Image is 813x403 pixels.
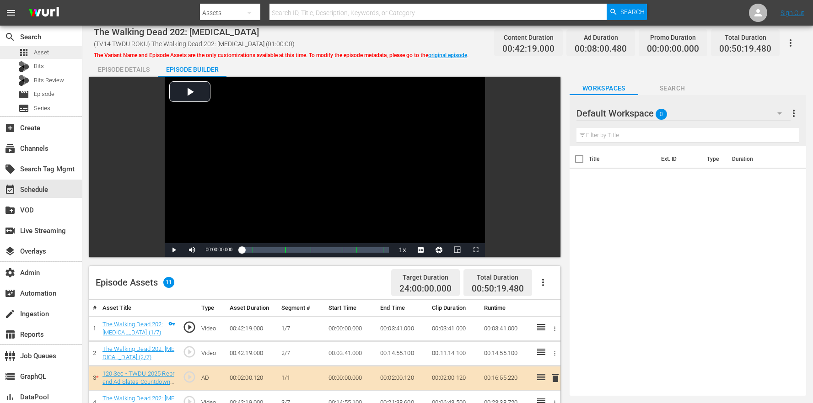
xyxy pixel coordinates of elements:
th: Title [589,146,656,172]
span: Admin [5,267,16,278]
span: 00:50:19.480 [719,44,771,54]
img: ans4CAIJ8jUAAAAAAAAAAAAAAAAAAAAAAAAgQb4GAAAAAAAAAAAAAAAAAAAAAAAAJMjXAAAAAAAAAAAAAAAAAAAAAAAAgAT5G... [22,2,66,24]
td: 00:14:55.100 [480,341,532,366]
span: Channels [5,143,16,154]
td: 00:11:14.100 [428,341,480,366]
th: Duration [727,146,781,172]
span: play_circle_outline [183,370,196,384]
td: 00:42:19.000 [226,341,278,366]
td: 00:03:41.000 [377,316,428,341]
span: menu [5,7,16,18]
div: Target Duration [399,271,452,284]
th: Clip Duration [428,300,480,317]
span: Schedule [5,184,16,195]
span: 00:42:19.000 [502,44,555,54]
button: Episode Builder [158,58,226,77]
span: Episode [34,90,54,99]
span: Search [5,32,16,42]
div: Bits Review [18,75,29,86]
button: Play [165,243,183,257]
span: 24:00:00.000 [399,284,452,294]
a: original episode [428,52,467,58]
th: # [89,300,99,317]
a: 120 Sec - TWDU 2025 Rebrand Ad Slates Countdown Clock- 120s- SLATE ROKU [102,370,174,394]
span: Search [620,4,645,20]
span: DataPool [5,392,16,403]
td: 1 [89,316,99,341]
span: play_circle_outline [183,345,196,359]
button: Episode Details [89,58,158,77]
span: play_circle_outline [183,320,196,334]
td: 00:03:41.000 [325,341,377,366]
span: 00:00:00.000 [647,44,699,54]
td: Video [198,341,226,366]
th: Ext. ID [656,146,701,172]
th: Asset Title [99,300,179,317]
div: Episode Assets [96,277,174,288]
td: 00:03:41.000 [480,316,532,341]
td: 2/7 [278,341,325,366]
button: Jump To Time [430,243,448,257]
button: Fullscreen [467,243,485,257]
span: Bits [34,62,44,71]
span: Create [5,122,16,133]
span: Reports [5,329,16,340]
td: 00:42:19.000 [226,316,278,341]
td: 00:00:00.000 [325,366,377,390]
td: 1/7 [278,316,325,341]
span: more_vert [788,108,799,119]
span: Ingestion [5,308,16,319]
td: 00:02:00.120 [377,366,428,390]
div: Total Duration [472,271,524,284]
td: 2 [89,341,99,366]
div: Promo Duration [647,31,699,44]
div: Total Duration [719,31,771,44]
span: 0 [656,105,667,124]
span: (TV14 TWDU ROKU) The Walking Dead 202: [MEDICAL_DATA] (01:00:00) [94,40,295,48]
a: The Walking Dead 202: [MEDICAL_DATA] (1/7) [102,321,163,336]
td: Video [198,316,226,341]
span: The Variant Name and Episode Assets are the only customizations available at this time. To modify... [94,52,468,58]
span: VOD [5,205,16,216]
span: Search Tag Mgmt [5,164,16,175]
span: 00:50:19.480 [472,283,524,294]
div: Content Duration [502,31,555,44]
td: AD [198,366,226,390]
td: 00:02:00.120 [428,366,480,390]
span: Bits Review [34,76,64,85]
td: 00:02:00.120 [226,366,278,390]
span: Automation [5,288,16,299]
button: more_vert [788,102,799,124]
span: Episode [18,89,29,100]
span: Live Streaming [5,225,16,236]
td: 00:03:41.000 [428,316,480,341]
button: Playback Rate [393,243,412,257]
th: Asset Duration [226,300,278,317]
span: Workspaces [570,83,638,94]
a: Sign Out [781,9,804,16]
div: Episode Builder [158,58,226,80]
span: Asset [18,47,29,58]
span: 00:00:00.000 [206,247,232,252]
td: 00:16:55.220 [480,366,532,390]
div: Progress Bar [242,247,389,253]
span: 00:08:00.480 [575,44,627,54]
span: Series [34,104,50,113]
th: End Time [377,300,428,317]
span: Overlays [5,246,16,257]
span: GraphQL [5,371,16,382]
td: 00:14:55.100 [377,341,428,366]
div: Episode Details [89,58,158,80]
button: Mute [183,243,201,257]
button: delete [550,371,561,385]
td: 1/1 [278,366,325,390]
div: Ad Duration [575,31,627,44]
th: Start Time [325,300,377,317]
td: 3 [89,366,99,390]
span: Series [18,103,29,114]
button: Captions [412,243,430,257]
th: Type [198,300,226,317]
th: Type [701,146,727,172]
span: 11 [163,277,174,288]
span: Job Queues [5,350,16,361]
